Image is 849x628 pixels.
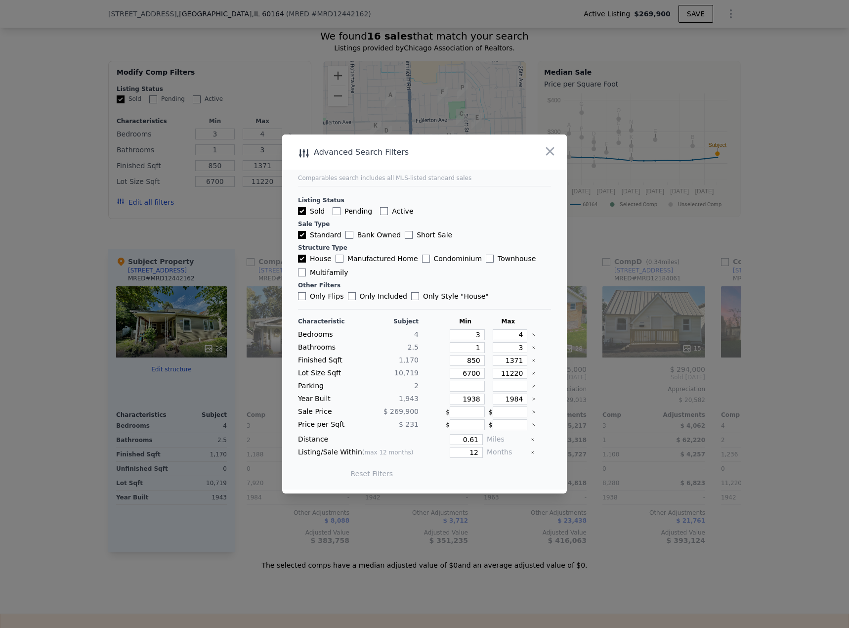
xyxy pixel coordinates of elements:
input: Standard [298,231,306,239]
label: Multifamily [298,268,348,277]
div: Sale Type [298,220,551,228]
input: Condominium [422,255,430,263]
label: Standard [298,230,341,240]
input: House [298,255,306,263]
span: 1,170 [399,356,419,364]
span: 2.5 [408,343,419,351]
span: 4 [414,330,419,338]
div: Advanced Search Filters [282,145,510,159]
div: Bathrooms [298,342,356,353]
button: Clear [532,397,536,401]
input: Manufactured Home [336,255,343,263]
div: Other Filters [298,281,551,289]
button: Clear [532,423,536,427]
input: Townhouse [486,255,494,263]
span: 2 [414,382,419,390]
input: Multifamily [298,269,306,276]
label: Active [380,206,413,216]
div: Min [446,317,485,325]
div: Lot Size Sqft [298,368,356,379]
div: Bedrooms [298,329,356,340]
button: Clear [532,333,536,337]
input: Only Flips [298,292,306,300]
div: Max [489,317,528,325]
div: Distance [298,434,419,445]
button: Clear [532,359,536,362]
label: House [298,254,332,264]
span: $ 269,900 [383,407,419,415]
div: Months [487,447,527,458]
button: Clear [532,410,536,414]
button: Reset [351,469,393,479]
label: Condominium [422,254,482,264]
div: Year Built [298,394,356,404]
div: $ [489,406,528,417]
button: Clear [532,371,536,375]
input: Active [380,207,388,215]
button: Clear [531,450,535,454]
div: Listing/Sale Within [298,447,419,458]
div: $ [446,419,485,430]
label: Only Included [348,291,407,301]
input: Only Style "House" [411,292,419,300]
div: Miles [487,434,527,445]
div: $ [489,419,528,430]
div: Parking [298,381,356,392]
label: Sold [298,206,325,216]
label: Only Style " House " [411,291,489,301]
span: (max 12 months) [362,449,414,456]
div: Listing Status [298,196,551,204]
input: Bank Owned [345,231,353,239]
label: Townhouse [486,254,536,264]
div: $ [446,406,485,417]
label: Pending [333,206,372,216]
span: 10,719 [394,369,419,377]
input: Sold [298,207,306,215]
div: Structure Type [298,244,551,252]
div: Price per Sqft [298,419,356,430]
label: Bank Owned [345,230,401,240]
label: Manufactured Home [336,254,418,264]
div: Subject [360,317,419,325]
div: Characteristic [298,317,356,325]
input: Short Sale [405,231,413,239]
button: Clear [532,346,536,350]
input: Pending [333,207,340,215]
div: Sale Price [298,406,356,417]
span: $ 231 [399,420,419,428]
span: 1,943 [399,395,419,403]
input: Only Included [348,292,356,300]
div: Comparables search includes all MLS-listed standard sales [298,174,551,182]
button: Clear [531,438,535,442]
button: Clear [532,384,536,388]
label: Short Sale [405,230,452,240]
label: Only Flips [298,291,344,301]
div: Finished Sqft [298,355,356,366]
